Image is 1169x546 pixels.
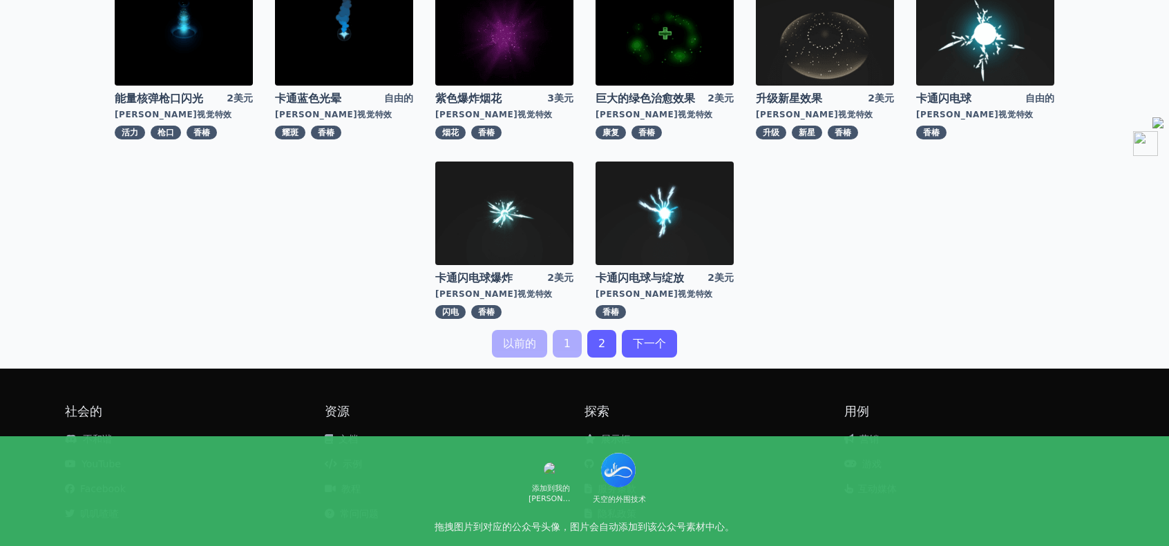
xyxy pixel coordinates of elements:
[633,337,666,350] font: 下一个
[596,271,684,284] font: 卡通闪电球与绽放
[799,128,815,137] font: 新星
[868,92,894,104] font: 2美元
[596,91,695,106] a: 巨大的绿色治愈效果
[275,110,392,119] font: [PERSON_NAME]视觉特效
[435,289,553,299] font: [PERSON_NAME]视觉特效
[435,91,535,106] a: 紫色爆炸烟花
[707,92,734,104] font: 2美元
[756,110,873,119] font: [PERSON_NAME]视觉特效
[384,92,413,104] font: 自由的
[602,307,619,317] font: 香椿
[844,433,879,445] a: 营销
[553,330,582,358] a: 1
[282,128,298,137] font: 耀斑
[602,128,619,137] font: 康复
[435,110,553,119] font: [PERSON_NAME]视觉特效
[193,128,210,137] font: 香椿
[707,272,734,283] font: 2美元
[227,92,253,104] font: 2美元
[564,337,571,350] font: 1
[503,337,536,350] font: 以前的
[584,404,609,418] font: 探索
[492,330,547,358] a: 以前的
[916,92,971,105] font: 卡通闪电球
[442,307,459,317] font: 闪电
[601,433,630,445] font: 展示柜
[435,271,535,286] a: 卡通闪电球爆炸
[598,337,605,350] font: 2
[844,404,869,418] font: 用例
[547,272,573,283] font: 2美元
[835,128,851,137] font: 香椿
[318,128,334,137] font: 香椿
[622,330,677,358] a: 下一个
[115,91,214,106] a: 能量核弹枪口闪光
[435,92,502,105] font: 紫色爆炸烟花
[325,404,350,418] font: 资源
[275,91,374,106] a: 卡通蓝色光晕
[83,433,112,445] font: 不和谐
[65,404,102,418] font: 社会的
[596,271,695,286] a: 卡通闪电球与绽放
[339,433,358,445] font: 文档
[478,128,495,137] font: 香椿
[115,110,232,119] font: [PERSON_NAME]视觉特效
[638,128,655,137] font: 香椿
[859,433,879,445] font: 营销
[115,92,203,105] font: 能量核弹枪口闪光
[763,128,779,137] font: 升级
[916,110,1034,119] font: [PERSON_NAME]视觉特效
[478,307,495,317] font: 香椿
[916,91,1016,106] a: 卡通闪电球
[122,128,138,137] font: 活力
[596,110,713,119] font: [PERSON_NAME]视觉特效
[65,433,112,445] a: 不和谐
[596,289,713,299] font: [PERSON_NAME]视觉特效
[435,271,513,284] font: 卡通闪电球爆炸
[547,92,573,104] font: 3美元
[435,162,573,265] img: 图片大小
[596,92,695,105] font: 巨大的绿色治愈效果
[158,128,174,137] font: 枪口
[275,92,341,105] font: 卡通蓝色光晕
[584,433,630,445] a: 展示柜
[442,128,459,137] font: 烟花
[325,433,358,445] a: 文档
[756,92,822,105] font: 升级新星效果
[596,162,734,265] img: 图片大小
[756,91,855,106] a: 升级新星效果
[923,128,940,137] font: 香椿
[1025,92,1054,104] font: 自由的
[587,330,616,358] a: 2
